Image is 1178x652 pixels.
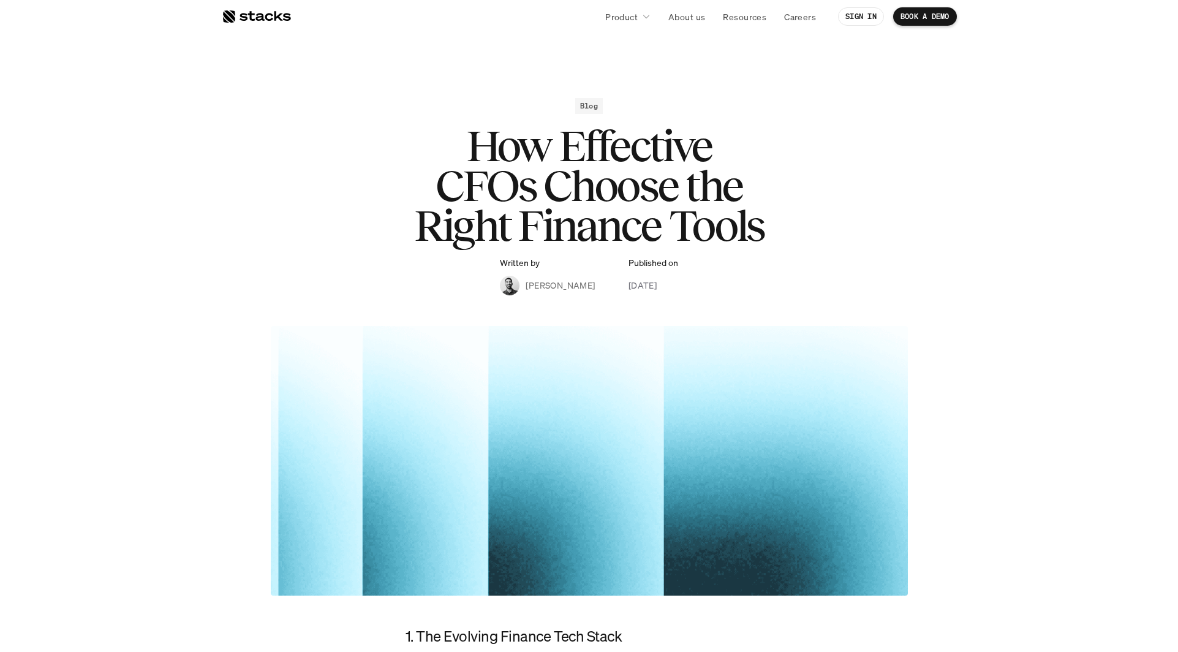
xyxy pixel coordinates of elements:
[715,6,774,28] a: Resources
[406,626,773,647] h4: 1. The Evolving Finance Tech Stack
[145,233,198,242] a: Privacy Policy
[784,10,816,23] p: Careers
[526,279,595,292] p: [PERSON_NAME]
[838,7,884,26] a: SIGN IN
[668,10,705,23] p: About us
[723,10,766,23] p: Resources
[893,7,957,26] a: BOOK A DEMO
[629,258,678,268] p: Published on
[580,102,598,110] h2: Blog
[777,6,823,28] a: Careers
[605,10,638,23] p: Product
[344,126,834,245] h1: How Effective CFOs Choose the Right Finance Tools
[629,279,657,292] p: [DATE]
[500,258,540,268] p: Written by
[845,12,877,21] p: SIGN IN
[661,6,712,28] a: About us
[900,12,950,21] p: BOOK A DEMO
